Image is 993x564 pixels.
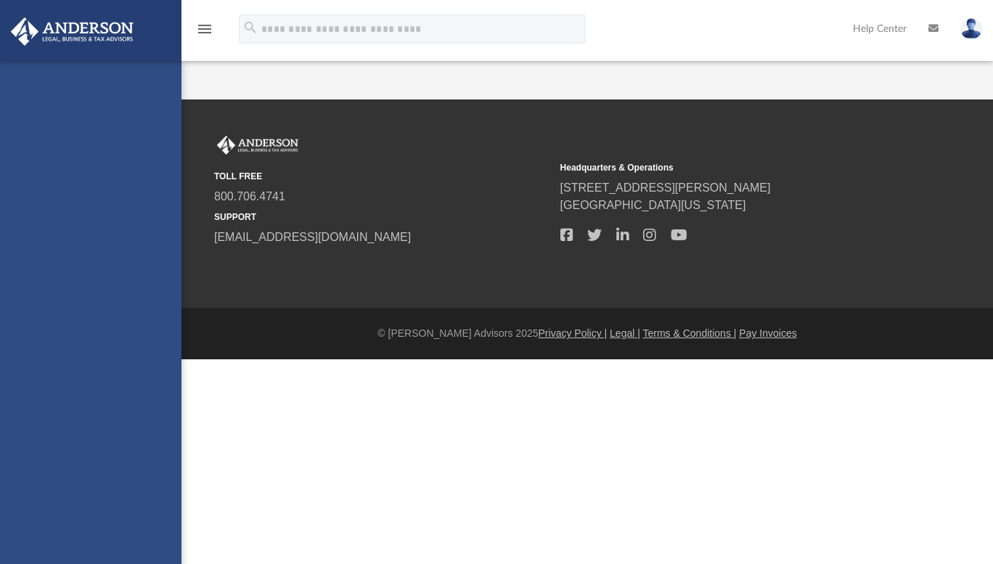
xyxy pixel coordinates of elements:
[196,28,213,38] a: menu
[610,327,640,339] a: Legal |
[960,18,982,39] img: User Pic
[214,170,550,183] small: TOLL FREE
[560,181,771,194] a: [STREET_ADDRESS][PERSON_NAME]
[214,211,550,224] small: SUPPORT
[739,327,796,339] a: Pay Invoices
[560,199,746,211] a: [GEOGRAPHIC_DATA][US_STATE]
[643,327,737,339] a: Terms & Conditions |
[181,326,993,341] div: © [PERSON_NAME] Advisors 2025
[7,17,138,46] img: Anderson Advisors Platinum Portal
[214,190,285,203] a: 800.706.4741
[242,20,258,36] i: search
[214,231,411,243] a: [EMAIL_ADDRESS][DOMAIN_NAME]
[214,136,301,155] img: Anderson Advisors Platinum Portal
[196,20,213,38] i: menu
[560,161,896,174] small: Headquarters & Operations
[539,327,608,339] a: Privacy Policy |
